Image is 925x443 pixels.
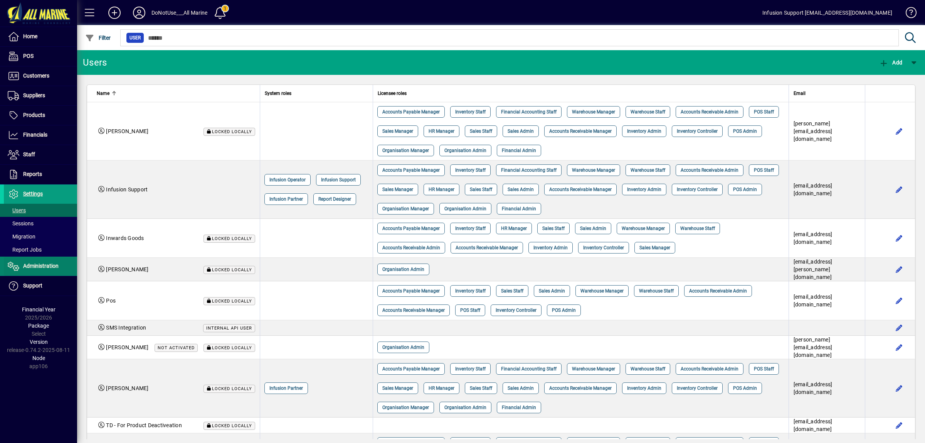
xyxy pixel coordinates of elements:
[4,86,77,105] a: Suppliers
[689,287,747,295] span: Accounts Receivable Admin
[4,230,77,243] a: Migration
[502,147,536,154] span: Financial Admin
[455,108,486,116] span: Inventory Staff
[106,422,182,428] span: TD - For Product Deactiveation
[622,225,665,232] span: Warehouse Manager
[455,166,486,174] span: Inventory Staff
[23,92,45,98] span: Suppliers
[794,294,832,308] span: [EMAIL_ADDRESS][DOMAIN_NAME]
[22,306,55,313] span: Financial Year
[533,244,568,252] span: Inventory Admin
[429,127,454,135] span: HR Manager
[733,384,757,392] span: POS Admin
[552,306,576,314] span: POS Admin
[97,89,255,98] div: Name
[455,225,486,232] span: Inventory Staff
[4,27,77,46] a: Home
[455,365,486,373] span: Inventory Staff
[83,56,116,69] div: Users
[212,267,252,272] span: Locked locally
[470,186,492,193] span: Sales Staff
[23,191,43,197] span: Settings
[572,365,615,373] span: Warehouse Manager
[794,231,832,245] span: [EMAIL_ADDRESS][DOMAIN_NAME]
[129,34,141,42] span: User
[893,183,905,196] button: Edit
[444,205,486,213] span: Organisation Admin
[23,73,49,79] span: Customers
[85,35,111,41] span: Filter
[631,365,665,373] span: Warehouse Staff
[681,166,738,174] span: Accounts Receivable Admin
[106,266,148,272] span: [PERSON_NAME]
[106,128,148,134] span: [PERSON_NAME]
[583,244,624,252] span: Inventory Controller
[212,423,252,428] span: Locked locally
[382,306,445,314] span: Accounts Receivable Manager
[382,108,440,116] span: Accounts Payable Manager
[23,132,47,138] span: Financials
[318,195,351,203] span: Report Designer
[382,166,440,174] span: Accounts Payable Manager
[496,306,536,314] span: Inventory Controller
[754,166,774,174] span: POS Staff
[631,166,665,174] span: Warehouse Staff
[382,265,424,273] span: Organisation Admin
[127,6,151,20] button: Profile
[455,287,486,295] span: Inventory Staff
[28,323,49,329] span: Package
[4,66,77,86] a: Customers
[321,176,356,184] span: Infusion Support
[8,233,35,240] span: Migration
[269,176,306,184] span: Infusion Operator
[460,306,480,314] span: POS Staff
[572,166,615,174] span: Warehouse Manager
[429,186,454,193] span: HR Manager
[83,31,113,45] button: Filter
[627,384,661,392] span: Inventory Admin
[754,365,774,373] span: POS Staff
[4,106,77,125] a: Products
[539,287,565,295] span: Sales Admin
[23,112,45,118] span: Products
[4,276,77,296] a: Support
[794,381,832,395] span: [EMAIL_ADDRESS][DOMAIN_NAME]
[444,404,486,411] span: Organisation Admin
[265,89,291,98] span: System roles
[106,385,148,391] span: [PERSON_NAME]
[269,384,303,392] span: Infusion Partner
[508,384,534,392] span: Sales Admin
[893,125,905,137] button: Edit
[677,384,718,392] span: Inventory Controller
[382,205,429,213] span: Organisation Manager
[23,33,37,39] span: Home
[470,127,492,135] span: Sales Staff
[32,355,45,361] span: Node
[501,166,557,174] span: Financial Accounting Staff
[794,336,832,358] span: [PERSON_NAME][EMAIL_ADDRESS][DOMAIN_NAME]
[23,151,35,157] span: Staff
[501,365,557,373] span: Financial Accounting Staff
[8,207,26,213] span: Users
[580,287,624,295] span: Warehouse Manager
[106,344,148,350] span: [PERSON_NAME]
[900,2,915,27] a: Knowledge Base
[794,183,832,196] span: [EMAIL_ADDRESS][DOMAIN_NAME]
[549,186,612,193] span: Accounts Receivable Manager
[470,384,492,392] span: Sales Staff
[893,322,905,334] button: Edit
[794,259,832,280] span: [EMAIL_ADDRESS][PERSON_NAME][DOMAIN_NAME]
[733,127,757,135] span: POS Admin
[456,244,518,252] span: Accounts Receivable Manager
[893,382,905,394] button: Edit
[23,263,59,269] span: Administration
[4,243,77,256] a: Report Jobs
[508,127,534,135] span: Sales Admin
[677,127,718,135] span: Inventory Controller
[893,263,905,276] button: Edit
[23,53,34,59] span: POS
[382,384,413,392] span: Sales Manager
[893,419,905,431] button: Edit
[893,294,905,307] button: Edit
[429,384,454,392] span: HR Manager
